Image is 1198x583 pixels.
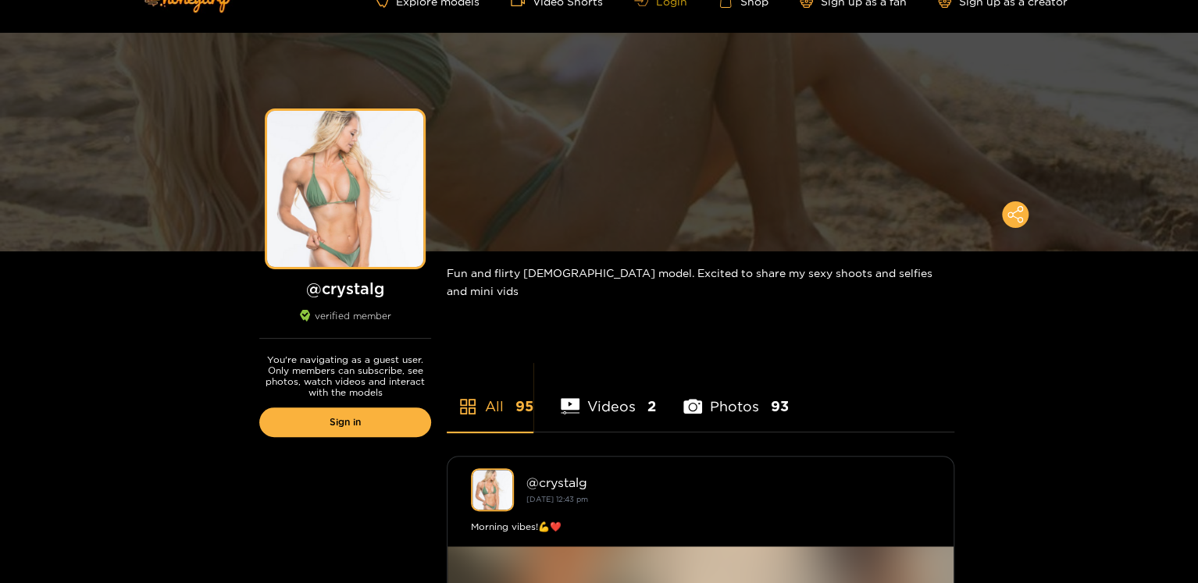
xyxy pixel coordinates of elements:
small: [DATE] 12:43 pm [526,495,588,503]
span: 95 [515,396,533,416]
div: verified member [259,310,431,339]
h1: @ crystalg [259,279,431,298]
a: Sign in [259,407,431,437]
div: Fun and flirty [DEMOGRAPHIC_DATA] model. Excited to share my sexy shoots and selfies and mini vids [447,251,954,312]
span: 2 [647,396,656,416]
li: Photos [683,361,789,432]
img: crystalg [471,468,514,511]
span: appstore [458,397,477,416]
span: 93 [771,396,789,416]
li: Videos [561,361,656,432]
div: Morning vibes!💪❤️ [471,519,930,535]
li: All [447,361,533,432]
div: @ crystalg [526,475,930,489]
p: You're navigating as a guest user. Only members can subscribe, see photos, watch videos and inter... [259,354,431,398]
